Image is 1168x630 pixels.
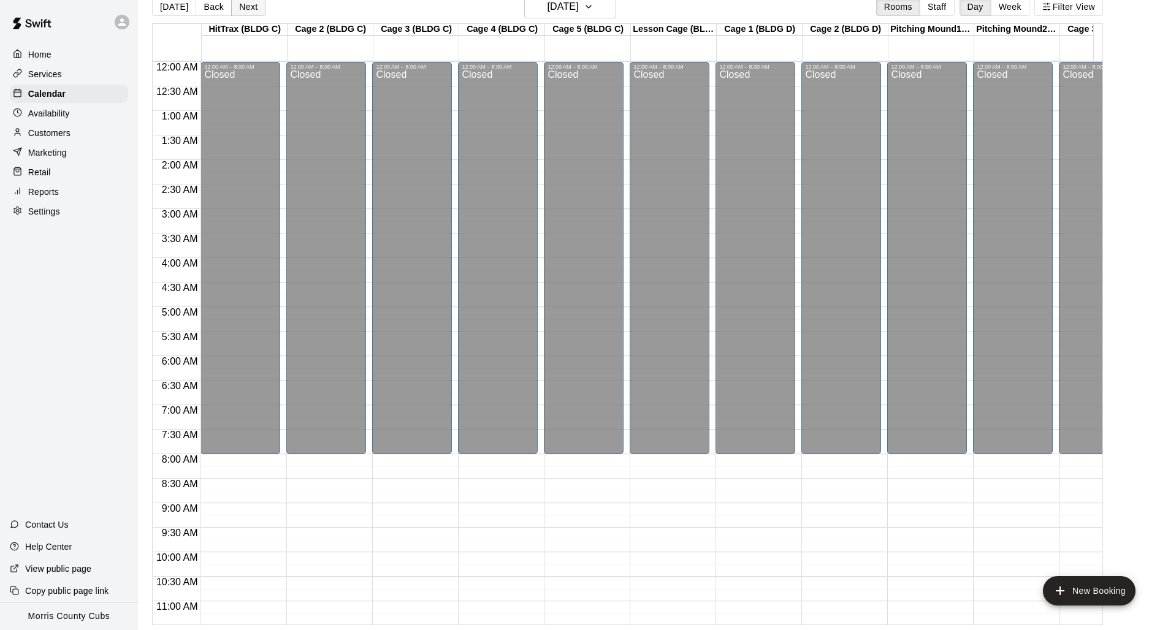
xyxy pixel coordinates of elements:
[458,62,538,454] div: 12:00 AM – 8:00 AM: Closed
[159,283,201,293] span: 4:30 AM
[286,62,366,454] div: 12:00 AM – 8:00 AM: Closed
[10,183,128,201] a: Reports
[887,62,967,454] div: 12:00 AM – 8:00 AM: Closed
[159,430,201,440] span: 7:30 AM
[10,45,128,64] a: Home
[25,541,72,553] p: Help Center
[631,24,717,36] div: Lesson Cage (BLDG C)
[153,62,201,72] span: 12:00 AM
[288,24,373,36] div: Cage 2 (BLDG C)
[10,104,128,123] a: Availability
[973,62,1053,454] div: 12:00 AM – 8:00 AM: Closed
[153,552,201,563] span: 10:00 AM
[28,186,59,198] p: Reports
[290,64,362,70] div: 12:00 AM – 8:00 AM
[159,381,201,391] span: 6:30 AM
[719,64,792,70] div: 12:00 AM – 8:00 AM
[633,64,706,70] div: 12:00 AM – 8:00 AM
[373,24,459,36] div: Cage 3 (BLDG C)
[159,405,201,416] span: 7:00 AM
[891,64,963,70] div: 12:00 AM – 8:00 AM
[25,518,69,531] p: Contact Us
[159,503,201,514] span: 9:00 AM
[459,24,545,36] div: Cage 4 (BLDG C)
[204,64,277,70] div: 12:00 AM – 8:00 AM
[977,70,1049,458] div: Closed
[801,62,881,454] div: 12:00 AM – 8:00 AM: Closed
[10,163,128,181] a: Retail
[888,24,974,36] div: Pitching Mound1 (BLDG D)
[159,111,201,121] span: 1:00 AM
[10,85,128,103] a: Calendar
[548,64,620,70] div: 12:00 AM – 8:00 AM
[805,70,877,458] div: Closed
[153,577,201,587] span: 10:30 AM
[28,88,66,100] p: Calendar
[376,64,448,70] div: 12:00 AM – 8:00 AM
[10,65,128,83] a: Services
[10,124,128,142] a: Customers
[202,24,288,36] div: HitTrax (BLDG C)
[1060,24,1146,36] div: Cage 3 (BLDG D)
[28,48,52,61] p: Home
[159,307,201,317] span: 5:00 AM
[200,62,280,454] div: 12:00 AM – 8:00 AM: Closed
[159,356,201,366] span: 6:00 AM
[10,202,128,221] a: Settings
[462,64,534,70] div: 12:00 AM – 8:00 AM
[717,24,803,36] div: Cage 1 (BLDG D)
[805,64,877,70] div: 12:00 AM – 8:00 AM
[977,64,1049,70] div: 12:00 AM – 8:00 AM
[633,70,706,458] div: Closed
[159,184,201,195] span: 2:30 AM
[28,205,60,218] p: Settings
[719,70,792,458] div: Closed
[290,70,362,458] div: Closed
[891,70,963,458] div: Closed
[153,86,201,97] span: 12:30 AM
[974,24,1060,36] div: Pitching Mound2 (BLDG D)
[159,479,201,489] span: 8:30 AM
[544,62,624,454] div: 12:00 AM – 8:00 AM: Closed
[548,70,620,458] div: Closed
[159,160,201,170] span: 2:00 AM
[25,563,91,575] p: View public page
[28,107,70,120] p: Availability
[159,209,201,219] span: 3:00 AM
[159,258,201,268] span: 4:00 AM
[28,166,51,178] p: Retail
[462,70,534,458] div: Closed
[159,233,201,244] span: 3:30 AM
[1063,64,1135,70] div: 12:00 AM – 8:00 AM
[1063,70,1135,458] div: Closed
[545,24,631,36] div: Cage 5 (BLDG C)
[1043,576,1136,605] button: add
[716,62,795,454] div: 12:00 AM – 8:00 AM: Closed
[28,610,110,623] p: Morris County Cubs
[159,332,201,342] span: 5:30 AM
[376,70,448,458] div: Closed
[25,585,109,597] p: Copy public page link
[1059,62,1139,454] div: 12:00 AM – 8:00 AM: Closed
[159,454,201,465] span: 8:00 AM
[153,601,201,612] span: 11:00 AM
[28,146,67,159] p: Marketing
[204,70,277,458] div: Closed
[28,68,62,80] p: Services
[159,135,201,146] span: 1:30 AM
[28,127,71,139] p: Customers
[803,24,888,36] div: Cage 2 (BLDG D)
[159,528,201,538] span: 9:30 AM
[10,143,128,162] a: Marketing
[372,62,452,454] div: 12:00 AM – 8:00 AM: Closed
[630,62,709,454] div: 12:00 AM – 8:00 AM: Closed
